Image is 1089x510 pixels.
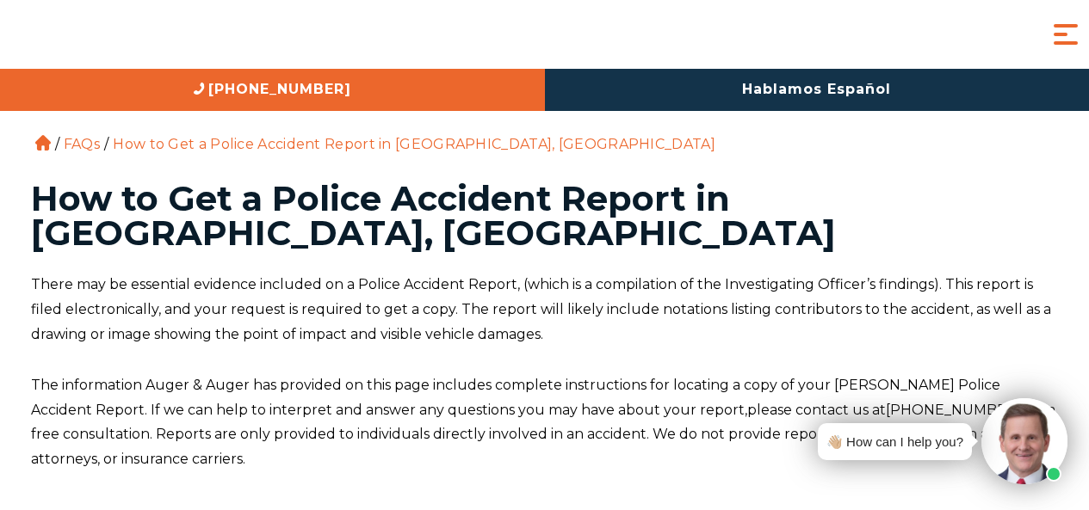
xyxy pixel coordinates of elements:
button: Menu [1049,17,1083,52]
img: Intaker widget Avatar [981,398,1067,484]
a: Home [35,135,51,151]
h1: How to Get a Police Accident Report in [GEOGRAPHIC_DATA], [GEOGRAPHIC_DATA] [31,181,1059,250]
img: Auger & Auger Accident and Injury Lawyers Logo [13,19,220,51]
a: FAQs [64,136,100,152]
span: There may be essential evidence included on a Police Accident Report, (which is a compilation of ... [31,276,1051,342]
li: How to Get a Police Accident Report in [GEOGRAPHIC_DATA], [GEOGRAPHIC_DATA] [108,136,720,152]
span: for a free consultation. Reports are only provided to individuals directly involved in an acciden... [31,402,1055,468]
div: 👋🏼 How can I help you? [826,430,963,453]
p: please contact us at [31,373,1059,472]
span: The information Auger & Auger has provided on this page includes complete instructions for locati... [31,377,1000,418]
